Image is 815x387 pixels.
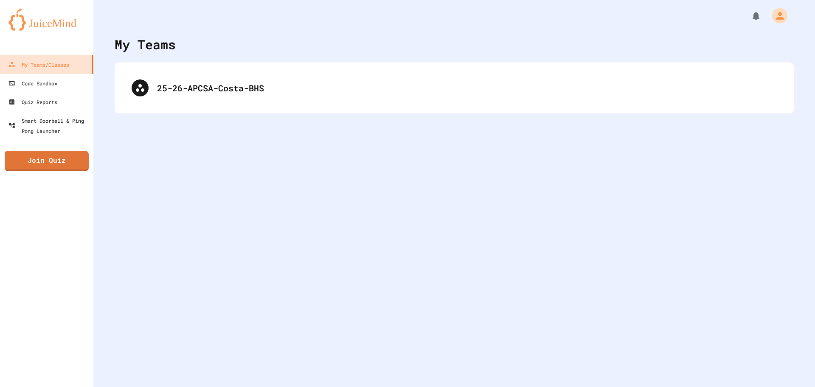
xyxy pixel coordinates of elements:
[157,82,777,94] div: 25-26-APCSA-Costa-BHS
[115,35,176,54] div: My Teams
[8,59,69,70] div: My Teams/Classes
[735,8,763,23] div: My Notifications
[779,353,807,379] iframe: chat widget
[8,116,90,136] div: Smart Doorbell & Ping Pong Launcher
[8,78,57,88] div: Code Sandbox
[8,97,57,107] div: Quiz Reports
[8,8,85,31] img: logo-orange.svg
[5,151,89,171] a: Join Quiz
[123,71,785,105] div: 25-26-APCSA-Costa-BHS
[763,6,790,25] div: My Account
[745,316,807,352] iframe: chat widget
